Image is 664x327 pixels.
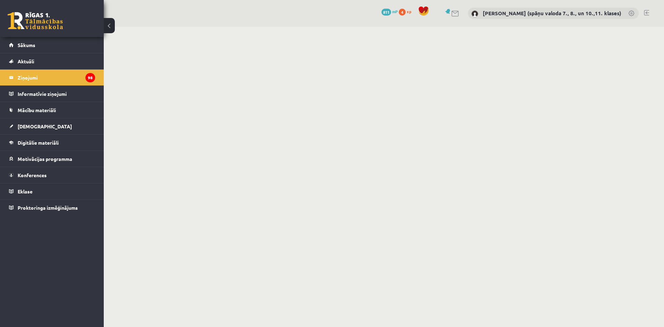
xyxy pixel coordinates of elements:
span: Motivācijas programma [18,156,72,162]
legend: Ziņojumi [18,70,95,85]
a: Konferences [9,167,95,183]
span: Mācību materiāli [18,107,56,113]
a: [DEMOGRAPHIC_DATA] [9,118,95,134]
span: Sākums [18,42,35,48]
a: Digitālie materiāli [9,135,95,151]
span: Konferences [18,172,47,178]
a: 4 xp [399,9,415,14]
span: Digitālie materiāli [18,139,59,146]
span: Aktuāli [18,58,34,64]
a: Sākums [9,37,95,53]
legend: Informatīvie ziņojumi [18,86,95,102]
a: 811 mP [381,9,398,14]
a: [PERSON_NAME] (spāņu valoda 7., 8., un 10.,11. klases) [483,10,621,17]
a: Mācību materiāli [9,102,95,118]
span: Eklase [18,188,33,194]
a: Eklase [9,183,95,199]
a: Rīgas 1. Tālmācības vidusskola [8,12,63,29]
a: Aktuāli [9,53,95,69]
a: Proktoringa izmēģinājums [9,200,95,216]
a: Informatīvie ziņojumi [9,86,95,102]
img: Signe Sirmā (spāņu valoda 7., 8., un 10.,11. klases) [471,10,478,17]
a: Ziņojumi98 [9,70,95,85]
a: Motivācijas programma [9,151,95,167]
span: [DEMOGRAPHIC_DATA] [18,123,72,129]
span: mP [392,9,398,14]
span: Proktoringa izmēģinājums [18,205,78,211]
i: 98 [85,73,95,82]
span: 811 [381,9,391,16]
span: xp [407,9,411,14]
span: 4 [399,9,406,16]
